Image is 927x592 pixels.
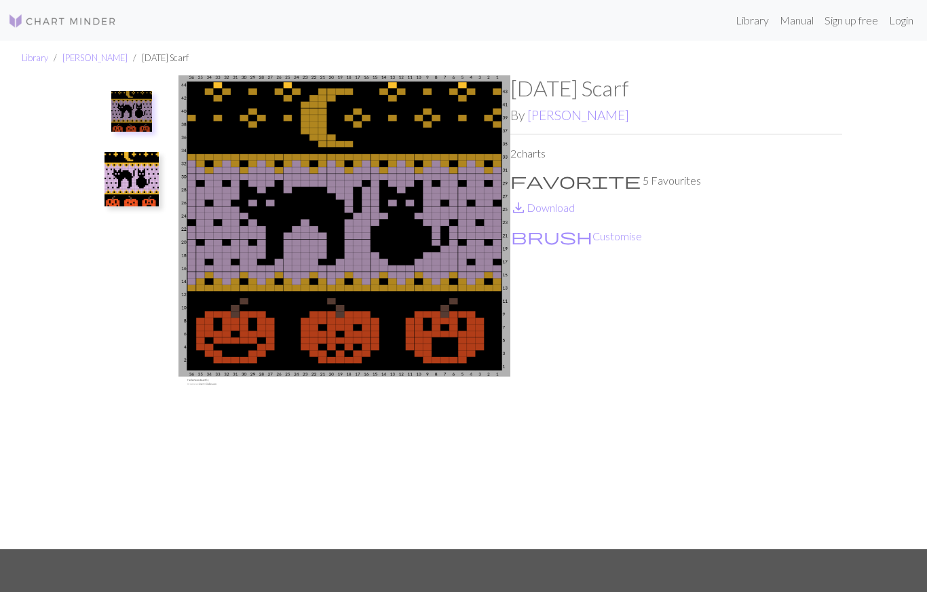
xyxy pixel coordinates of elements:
[527,107,629,123] a: [PERSON_NAME]
[510,145,842,162] p: 2 charts
[510,200,527,216] i: Download
[510,201,575,214] a: DownloadDownload
[510,172,842,189] p: 5 Favourites
[8,13,117,29] img: Logo
[511,227,592,246] span: brush
[510,198,527,217] span: save_alt
[178,75,510,549] img: Halloween Scarf
[510,75,842,101] h1: [DATE] Scarf
[62,52,128,63] a: [PERSON_NAME]
[819,7,884,34] a: Sign up free
[730,7,774,34] a: Library
[511,228,592,244] i: Customise
[22,52,48,63] a: Library
[510,171,641,190] span: favorite
[111,91,152,132] img: Halloween Scarf
[128,52,189,64] li: [DATE] Scarf
[774,7,819,34] a: Manual
[510,107,842,123] h2: By
[510,172,641,189] i: Favourite
[510,227,643,245] button: CustomiseCustomise
[884,7,919,34] a: Login
[105,152,159,206] img: Copy of Halloween Scarf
